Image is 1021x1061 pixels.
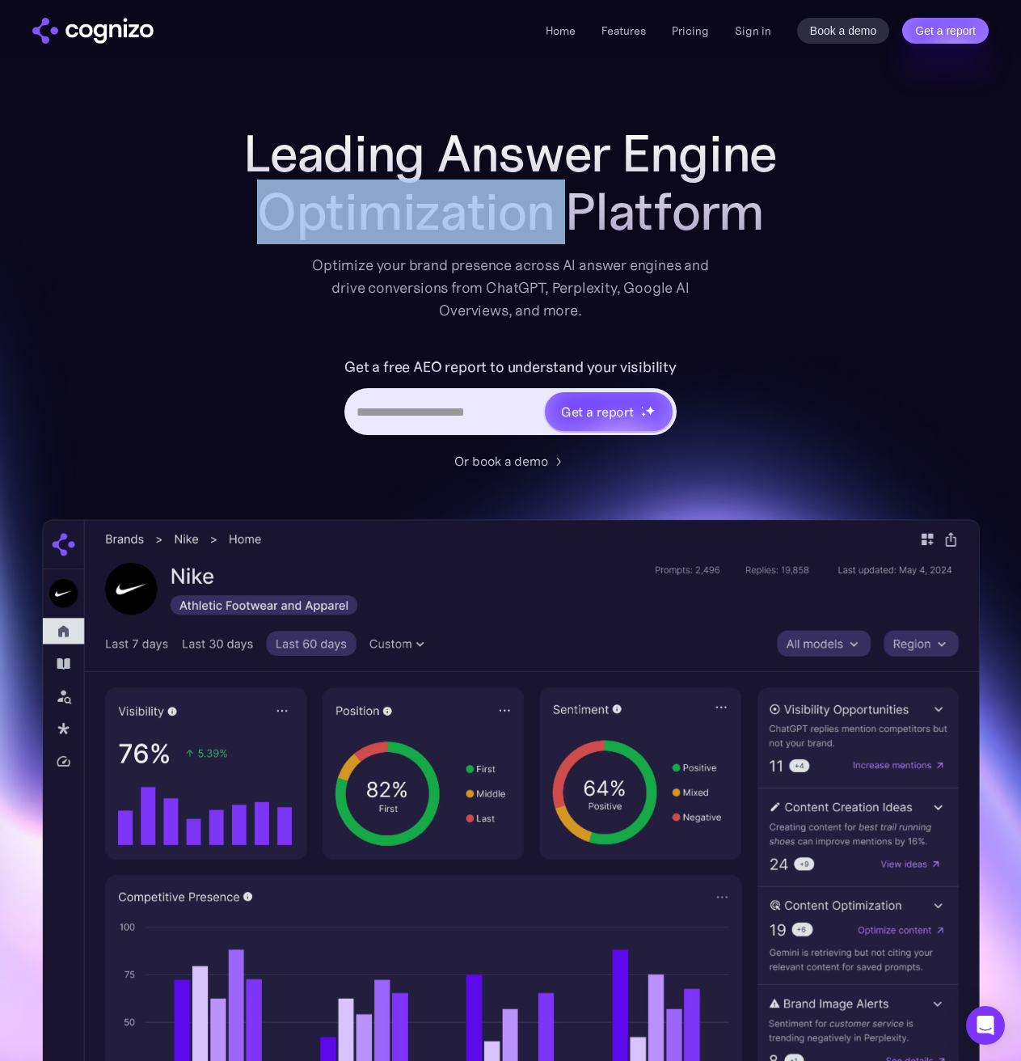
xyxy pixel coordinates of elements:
[641,406,643,408] img: star
[546,23,576,38] a: Home
[672,23,709,38] a: Pricing
[32,18,154,44] img: cognizo logo
[454,451,567,471] a: Or book a demo
[561,402,634,421] div: Get a report
[312,254,710,322] div: Optimize your brand presence across AI answer engines and drive conversions from ChatGPT, Perplex...
[543,391,674,433] a: Get a reportstarstarstar
[645,405,656,416] img: star
[344,354,677,380] label: Get a free AEO report to understand your visibility
[188,125,834,241] h1: Leading Answer Engine Optimization Platform
[641,412,647,417] img: star
[32,18,154,44] a: home
[735,21,771,40] a: Sign in
[902,18,989,44] a: Get a report
[601,23,646,38] a: Features
[797,18,890,44] a: Book a demo
[454,451,548,471] div: Or book a demo
[966,1006,1005,1045] div: Open Intercom Messenger
[344,354,677,443] form: Hero URL Input Form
